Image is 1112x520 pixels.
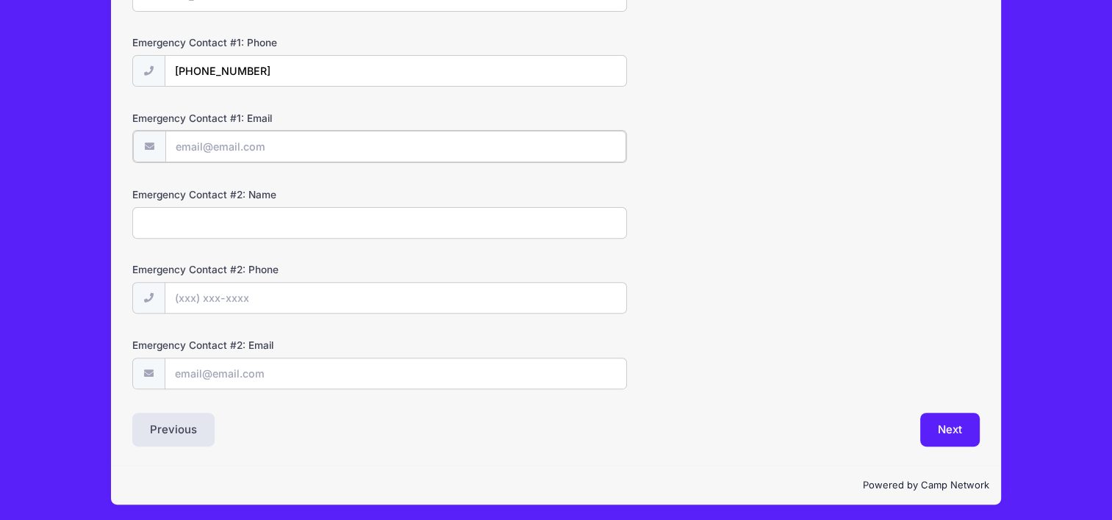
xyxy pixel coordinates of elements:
[132,413,215,447] button: Previous
[165,55,627,87] input: (xxx) xxx-xxxx
[132,111,415,126] label: Emergency Contact #1: Email
[920,413,980,447] button: Next
[123,478,989,493] p: Powered by Camp Network
[132,187,415,202] label: Emergency Contact #2: Name
[132,338,415,353] label: Emergency Contact #2: Email
[165,282,627,314] input: (xxx) xxx-xxxx
[132,35,415,50] label: Emergency Contact #1: Phone
[132,262,415,277] label: Emergency Contact #2: Phone
[165,131,626,162] input: email@email.com
[165,358,627,389] input: email@email.com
